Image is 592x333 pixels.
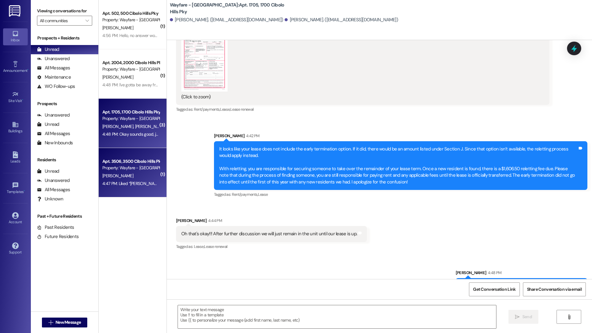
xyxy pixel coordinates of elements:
[102,33,258,38] div: 4:56 PM: Hello, no answer wondering if i can get any answers on the washing machine?
[285,17,398,23] div: [PERSON_NAME]. ([EMAIL_ADDRESS][DOMAIN_NAME])
[214,133,587,141] div: [PERSON_NAME]
[220,107,230,112] span: Lease ,
[102,165,159,171] div: Property: Wayfare - [GEOGRAPHIC_DATA]
[37,121,59,128] div: Unread
[3,210,28,227] a: Account
[37,112,70,118] div: Unanswered
[194,107,220,112] span: Rent/payments ,
[37,6,92,16] label: Viewing conversations for
[102,25,133,31] span: [PERSON_NAME]
[40,16,82,26] input: All communities
[37,140,73,146] div: New Inbounds
[170,17,283,23] div: [PERSON_NAME]. ([EMAIL_ADDRESS][DOMAIN_NAME])
[3,89,28,106] a: Site Visit •
[469,282,520,296] button: Get Conversation Link
[31,101,98,107] div: Prospects
[3,240,28,257] a: Support
[31,213,98,220] div: Past + Future Residents
[22,98,23,102] span: •
[527,286,582,293] span: Share Conversation via email
[230,107,254,112] span: Lease renewal
[102,124,135,129] span: [PERSON_NAME]
[102,60,159,66] div: Apt. 2004, 2000 Cibolo Hills Pky
[102,131,227,137] div: 4:48 PM: Okay sounds good, just let me know if y'all needing anything.
[37,130,70,137] div: All Messages
[37,196,63,202] div: Unknown
[245,133,259,139] div: 4:42 PM
[37,168,59,175] div: Unread
[486,269,501,276] div: 4:48 PM
[176,217,367,226] div: [PERSON_NAME]
[176,105,549,114] div: Tagged as:
[456,269,587,278] div: [PERSON_NAME]
[48,320,53,325] i: 
[214,190,587,199] div: Tagged as:
[102,115,159,122] div: Property: Wayfare - [GEOGRAPHIC_DATA]
[85,18,89,23] i: 
[181,94,540,100] div: (Click to zoom)
[102,17,159,23] div: Property: Wayfare - [GEOGRAPHIC_DATA]
[258,192,268,197] span: Lease
[176,242,367,251] div: Tagged as:
[508,310,538,324] button: Send
[522,314,532,320] span: Send
[37,233,79,240] div: Future Residents
[181,231,357,237] div: Oh that's okay!!! After further discussion we will just remain in the unit until our lease is up.
[515,314,520,319] i: 
[9,5,22,17] img: ResiDesk Logo
[102,74,133,80] span: [PERSON_NAME]
[37,74,71,80] div: Maintenance
[37,46,59,53] div: Unread
[473,286,516,293] span: Get Conversation Link
[523,282,586,296] button: Share Conversation via email
[181,15,228,92] button: Zoom image
[31,157,98,163] div: Residents
[42,318,88,327] button: New Message
[3,28,28,45] a: Inbox
[37,83,75,90] div: WO Follow-ups
[3,150,28,166] a: Leads
[135,124,166,129] span: [PERSON_NAME]
[232,192,258,197] span: Rent/payments ,
[219,146,578,186] div: It looks like your lease does not include the early termination option. If it did, there would be...
[204,244,228,249] span: Lease renewal
[37,65,70,71] div: All Messages
[102,10,159,17] div: Apt. 502, 500 Cibolo Hills Pky
[31,35,98,41] div: Prospects + Residents
[37,177,70,184] div: Unanswered
[3,119,28,136] a: Buildings
[102,109,159,115] div: Apt. 1705, 1700 Cibolo Hills Pky
[170,2,293,15] b: Wayfare - [GEOGRAPHIC_DATA]: Apt. 1705, 1700 Cibolo Hills Pky
[102,173,133,179] span: [PERSON_NAME]
[194,244,204,249] span: Lease ,
[102,158,159,165] div: Apt. 3506, 3500 Cibolo Hills Pky
[24,189,25,193] span: •
[27,68,28,72] span: •
[37,55,70,62] div: Unanswered
[3,180,28,197] a: Templates •
[37,224,74,231] div: Past Residents
[102,66,159,72] div: Property: Wayfare - [GEOGRAPHIC_DATA]
[567,314,571,319] i: 
[55,319,81,326] span: New Message
[102,82,351,88] div: 4:48 PM: I've gotta be away from home most of the day [DATE], please just remove my name from the...
[207,217,222,224] div: 4:44 PM
[37,187,70,193] div: All Messages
